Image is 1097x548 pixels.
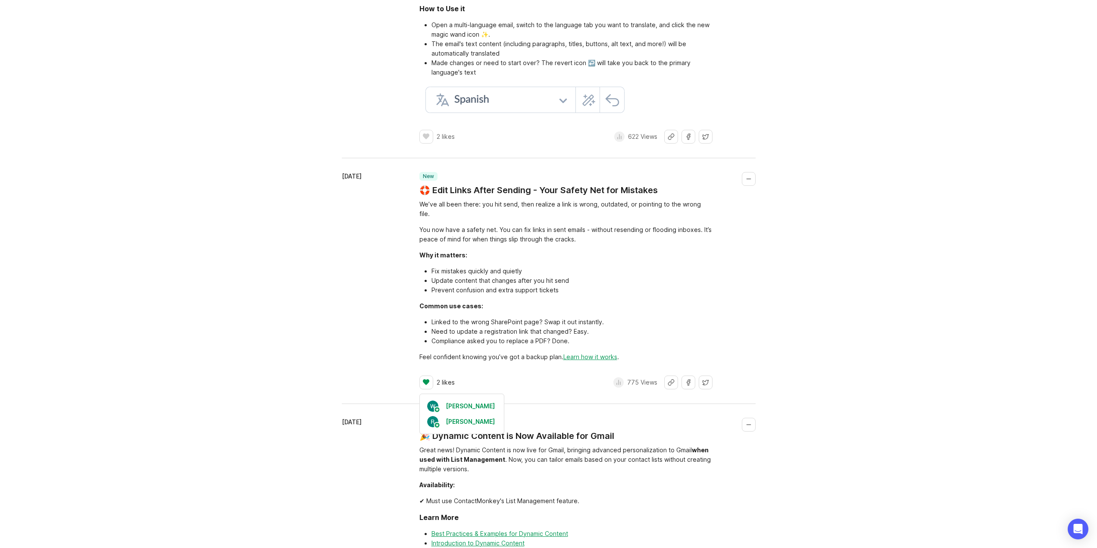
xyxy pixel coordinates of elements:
div: How to Use it [419,3,465,14]
button: Share on Facebook [681,130,695,144]
a: Rowan Naylor[PERSON_NAME] [422,416,502,427]
div: Open Intercom Messenger [1068,519,1088,539]
li: Made changes or need to start over? The revert icon ↩️ will take you back to the primary language... [431,58,713,77]
time: [DATE] [342,172,362,180]
a: Best Practices & Examples for Dynamic Content [431,530,568,537]
img: member badge [434,406,440,413]
li: Need to update a registration link that changed? Easy. [431,327,713,336]
div: ✔ Must use ContactMonkey's List Management feature. [419,496,713,506]
time: [DATE] [342,418,362,426]
div: Common use cases: [419,302,483,310]
p: new [423,173,434,180]
button: Share on X [699,130,713,144]
button: Collapse changelog entry [742,172,756,186]
div: Learn More [419,512,459,523]
span: [PERSON_NAME] [446,402,495,410]
p: 622 Views [628,132,657,141]
div: We’ve all been there: you hit send, then realize a link is wrong, outdated, or pointing to the wr... [419,200,713,219]
span: [PERSON_NAME] [446,418,495,425]
a: Introduction to Dynamic Content [431,539,525,547]
li: Fix mistakes quickly and quietly [431,266,713,276]
li: Linked to the wrong SharePoint page? Swap it out instantly. [431,317,713,327]
li: Update content that changes after you hit send [431,276,713,285]
button: 2 likes [419,376,455,389]
p: 775 Views [627,378,657,387]
button: Share link [664,376,678,389]
div: Why it matters: [419,251,467,259]
div: Availability: [419,481,455,489]
button: Share link [664,130,678,144]
img: member badge [434,422,440,428]
img: Wendy Pham [427,401,438,412]
img: image [419,84,630,116]
button: Share on X [699,376,713,389]
div: when used with List Management [419,446,710,463]
a: Wendy Pham[PERSON_NAME] [422,401,502,412]
li: The email's text content (including paragraphs, titles, buttons, alt text, and more!) will be aut... [431,39,713,58]
a: 🎉 Dynamic Content is Now Available for Gmail [419,430,614,442]
button: Collapse changelog entry [742,418,756,432]
button: Share on Facebook [681,376,695,389]
a: 🛟 Edit Links After Sending - Your Safety Net for Mistakes [419,184,658,196]
li: Prevent confusion and extra support tickets [431,285,713,295]
div: You now have a safety net. You can fix links in sent emails - without resending or flooding inbox... [419,225,713,244]
li: Compliance asked you to replace a PDF? Done. [431,336,713,346]
img: Rowan Naylor [427,416,438,427]
button: 2 likes [419,130,455,144]
p: 2 likes [437,378,455,387]
div: Feel confident knowing you’ve got a backup plan. . [419,352,713,362]
li: Open a multi-language email, switch to the language tab you want to translate, and click the new ... [431,20,713,39]
div: Great news! Dynamic Content is now live for Gmail, bringing advanced personalization to Gmail . N... [419,445,713,474]
p: 2 likes [437,132,455,141]
a: Learn how it works [563,353,617,360]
